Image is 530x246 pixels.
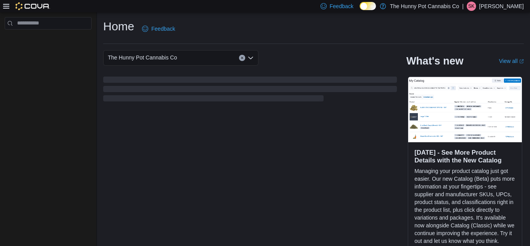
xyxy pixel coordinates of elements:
[467,2,476,11] div: Sarah Kailan
[462,2,464,11] p: |
[406,55,463,67] h2: What's new
[519,59,524,64] svg: External link
[248,55,254,61] button: Open list of options
[103,19,134,34] h1: Home
[330,2,353,10] span: Feedback
[360,2,376,10] input: Dark Mode
[139,21,178,37] a: Feedback
[108,53,177,62] span: The Hunny Pot Cannabis Co
[479,2,524,11] p: [PERSON_NAME]
[499,58,524,64] a: View allExternal link
[5,31,92,50] nav: Complex example
[151,25,175,33] span: Feedback
[390,2,459,11] p: The Hunny Pot Cannabis Co
[16,2,50,10] img: Cova
[103,78,397,103] span: Loading
[414,148,516,164] h3: [DATE] - See More Product Details with the New Catalog
[414,167,516,245] p: Managing your product catalog just got easier. Our new Catalog (Beta) puts more information at yo...
[239,55,245,61] button: Clear input
[468,2,475,11] span: SK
